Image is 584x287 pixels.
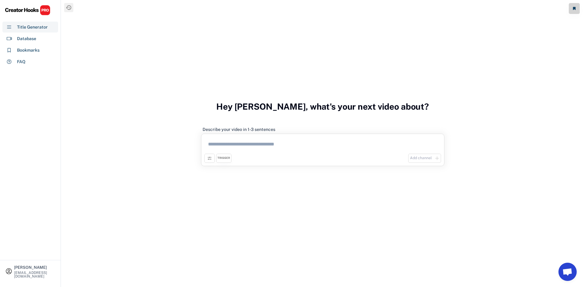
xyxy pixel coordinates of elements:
[17,36,36,42] div: Database
[410,155,432,161] div: Add channel
[17,47,40,53] div: Bookmarks
[203,127,275,132] div: Describe your video in 1-3 sentences
[17,24,48,30] div: Title Generator
[216,95,429,118] h3: Hey [PERSON_NAME], what's your next video about?
[217,156,230,160] div: TRIGGER
[558,263,577,281] a: Open chat
[17,59,26,65] div: FAQ
[5,5,50,15] img: CHPRO%20Logo.svg
[14,265,55,269] div: [PERSON_NAME]
[14,271,55,278] div: [EMAIL_ADDRESS][DOMAIN_NAME]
